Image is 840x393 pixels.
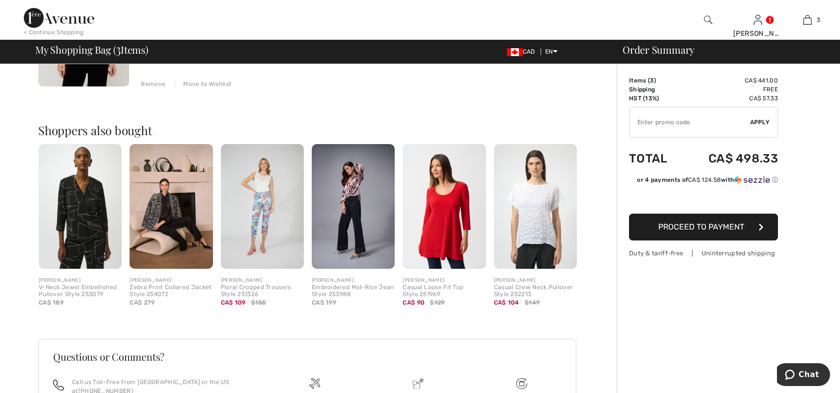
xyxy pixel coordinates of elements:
[803,14,812,26] img: My Bag
[688,176,721,183] span: CA$ 124.58
[733,28,782,39] div: [PERSON_NAME]
[817,15,820,24] span: 3
[175,79,231,88] div: Move to Wishlist
[130,144,212,269] img: Zebra Print Collared Jacket Style 254072
[221,284,304,298] div: Floral Cropped Trousers Style 251326
[629,175,778,188] div: or 4 payments ofCA$ 124.58withSezzle Click to learn more about Sezzle
[783,14,832,26] a: 3
[494,299,519,306] span: CA$ 104
[494,144,577,269] img: Casual Crew Neck Pullover Style 252213
[545,48,558,55] span: EN
[682,85,778,94] td: Free
[309,378,320,389] img: Free shipping on orders over $99
[403,277,486,284] div: [PERSON_NAME]
[403,284,486,298] div: Casual Loose Fit Top Style 251969
[650,77,654,84] span: 3
[629,142,682,175] td: Total
[630,107,750,137] input: Promo code
[629,188,778,210] iframe: PayPal-paypal
[682,94,778,103] td: CA$ 57.33
[637,175,778,184] div: or 4 payments of with
[629,248,778,258] div: Duty & tariff-free | Uninterrupted shipping
[611,45,834,55] div: Order Summary
[221,299,246,306] span: CA$ 109
[403,299,424,306] span: CA$ 90
[507,48,523,56] img: Canadian Dollar
[116,42,121,55] span: 3
[734,175,770,184] img: Sezzle
[494,284,577,298] div: Casual Crew Neck Pullover Style 252213
[413,378,423,389] img: Delivery is a breeze since we pay the duties!
[39,284,122,298] div: V-Neck Jewel Embellished Pullover Style 253079
[24,8,94,28] img: 1ère Avenue
[629,94,682,103] td: HST (13%)
[130,284,212,298] div: Zebra Print Collared Jacket Style 254072
[312,144,395,269] img: Embroidered Mid-Rise Jean Style 253988
[629,76,682,85] td: Items ( )
[430,298,444,307] span: $129
[494,277,577,284] div: [PERSON_NAME]
[704,14,712,26] img: search the website
[39,144,122,269] img: V-Neck Jewel Embellished Pullover Style 253079
[130,299,154,306] span: CA$ 279
[53,352,561,362] h3: Questions or Comments?
[682,76,778,85] td: CA$ 441.00
[525,298,540,307] span: $149
[39,299,64,306] span: CA$ 189
[39,277,122,284] div: [PERSON_NAME]
[777,363,830,388] iframe: Opens a widget where you can chat to one of our agents
[251,298,266,307] span: $155
[754,14,762,26] img: My Info
[53,380,64,391] img: call
[38,124,584,136] h2: Shoppers also bought
[629,214,778,240] button: Proceed to Payment
[221,144,304,269] img: Floral Cropped Trousers Style 251326
[629,85,682,94] td: Shipping
[682,142,778,175] td: CA$ 498.33
[516,378,527,389] img: Free shipping on orders over $99
[754,15,762,24] a: Sign In
[658,222,744,232] span: Proceed to Payment
[141,79,165,88] div: Remove
[312,284,395,298] div: Embroidered Mid-Rise Jean Style 253988
[312,277,395,284] div: [PERSON_NAME]
[312,299,336,306] span: CA$ 199
[221,277,304,284] div: [PERSON_NAME]
[130,277,212,284] div: [PERSON_NAME]
[24,28,84,37] div: < Continue Shopping
[507,48,539,55] span: CAD
[403,144,486,269] img: Casual Loose Fit Top Style 251969
[35,45,148,55] span: My Shopping Bag ( Items)
[750,118,770,127] span: Apply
